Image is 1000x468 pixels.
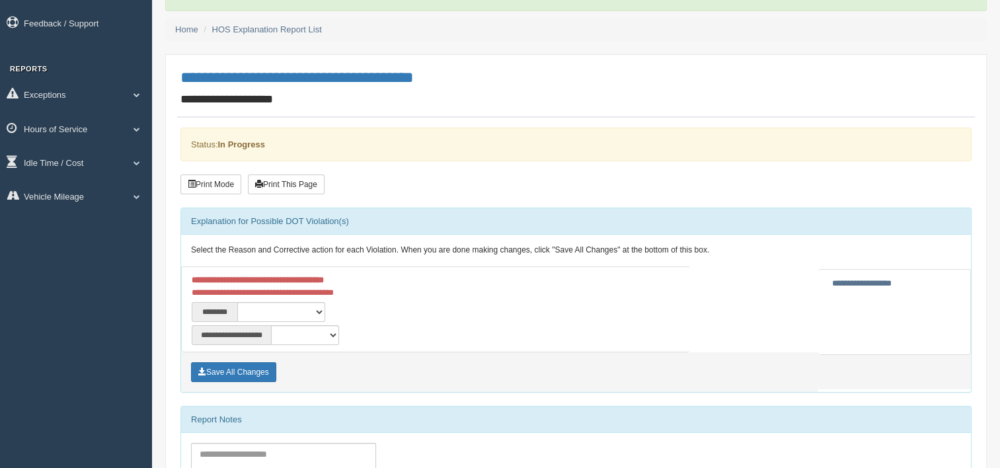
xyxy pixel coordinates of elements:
div: Select the Reason and Corrective action for each Violation. When you are done making changes, cli... [181,235,971,266]
a: Home [175,24,198,34]
button: Print Mode [180,175,241,194]
div: Status: [180,128,972,161]
div: Report Notes [181,407,971,433]
strong: In Progress [217,139,265,149]
div: Explanation for Possible DOT Violation(s) [181,208,971,235]
button: Save [191,362,276,382]
a: HOS Explanation Report List [212,24,322,34]
button: Print This Page [248,175,325,194]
